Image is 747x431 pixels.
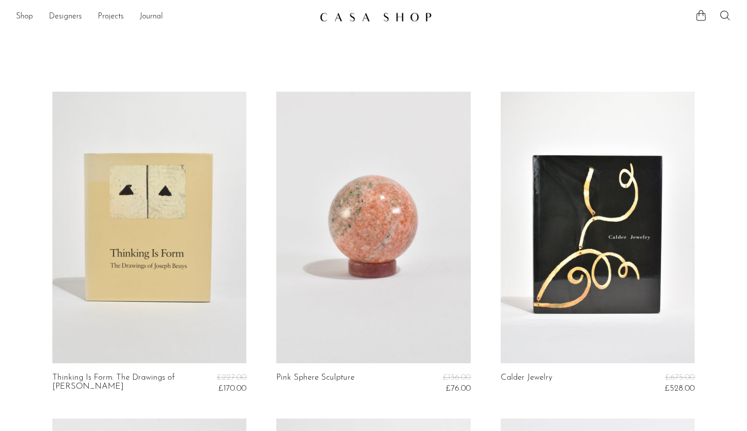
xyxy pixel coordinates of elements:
[276,373,355,394] a: Pink Sphere Sculpture
[16,10,33,23] a: Shop
[665,373,695,382] span: £675.00
[52,373,183,394] a: Thinking Is Form: The Drawings of [PERSON_NAME]
[16,8,312,25] nav: Desktop navigation
[98,10,124,23] a: Projects
[16,8,312,25] ul: NEW HEADER MENU
[49,10,82,23] a: Designers
[217,373,246,382] span: £227.00
[665,384,695,393] span: £528.00
[446,384,471,393] span: £76.00
[443,373,471,382] span: £136.00
[140,10,163,23] a: Journal
[501,373,553,394] a: Calder Jewelry
[218,384,246,393] span: £170.00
